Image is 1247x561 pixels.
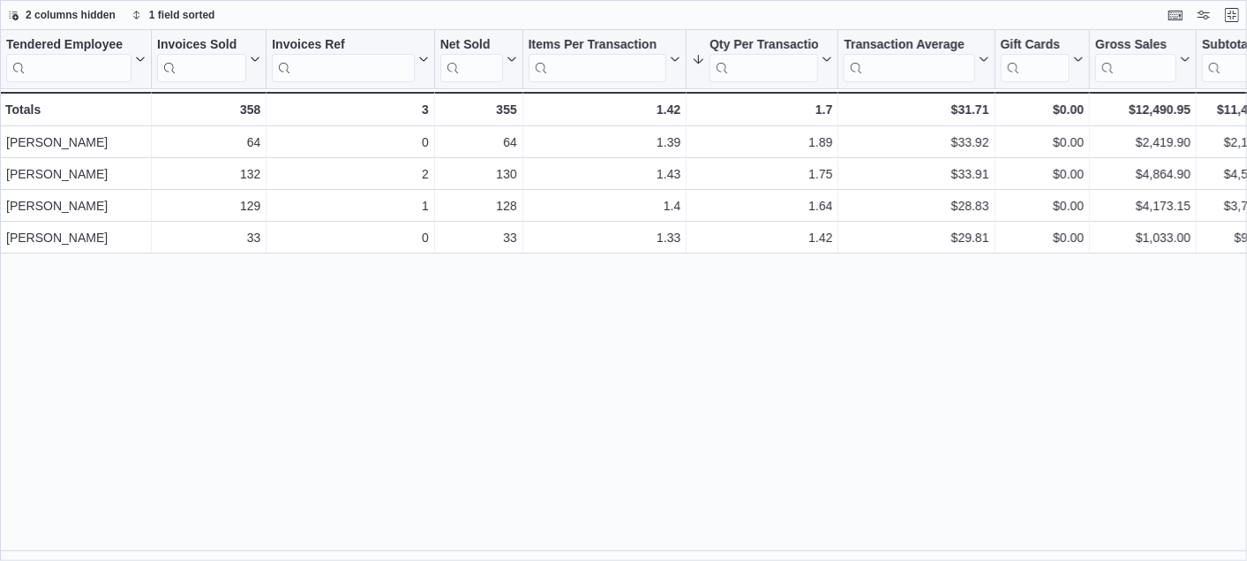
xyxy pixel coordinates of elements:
[1193,4,1214,26] button: Display options
[5,99,146,120] div: Totals
[692,99,832,120] div: 1.7
[157,99,260,120] div: 358
[1165,4,1186,26] button: Keyboard shortcuts
[149,8,215,22] span: 1 field sorted
[529,99,681,120] div: 1.42
[1001,99,1085,120] div: $0.00
[1221,4,1243,26] button: Exit fullscreen
[272,99,428,120] div: 3
[124,4,222,26] button: 1 field sorted
[26,8,116,22] span: 2 columns hidden
[440,99,517,120] div: 355
[844,99,988,120] div: $31.71
[1,4,123,26] button: 2 columns hidden
[1095,99,1191,120] div: $12,490.95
